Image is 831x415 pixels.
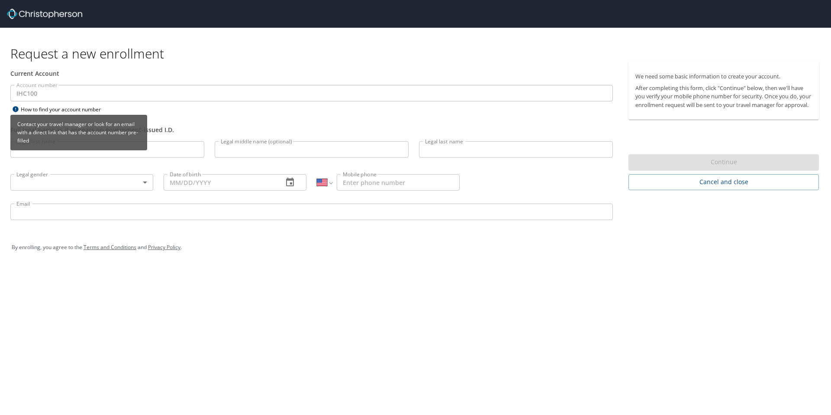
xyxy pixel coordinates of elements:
p: We need some basic information to create your account. [635,72,812,81]
img: cbt logo [7,9,82,19]
button: Cancel and close [628,174,819,190]
a: Terms and Conditions [84,243,136,251]
div: Full legal name as it appears on government-issued I.D. [10,125,613,134]
span: Cancel and close [635,177,812,188]
div: By enrolling, you agree to the and . [12,237,819,258]
p: Contact your travel manager or look for an email with a direct link that has the account number p... [14,117,144,149]
div: ​ [10,174,153,191]
a: Privacy Policy [148,243,180,251]
p: After completing this form, click "Continue" below, then we'll have you verify your mobile phone ... [635,84,812,109]
input: MM/DD/YYYY [164,174,276,191]
div: How to find your account number [10,104,119,115]
div: Current Account [10,69,613,78]
input: Enter phone number [337,174,460,191]
h1: Request a new enrollment [10,45,826,62]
